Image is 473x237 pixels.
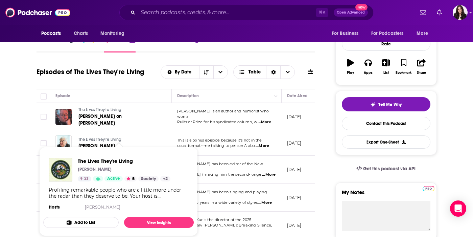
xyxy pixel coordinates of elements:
[332,29,359,38] span: For Business
[175,70,194,74] span: By Date
[287,222,302,228] p: [DATE]
[450,200,466,217] div: Open Intercom Messenger
[177,200,258,205] span: almost fifty years in a wide variety of styles
[43,217,119,228] button: Add to List
[287,140,302,146] p: [DATE]
[334,8,368,17] button: Open AdvancedNew
[395,55,412,79] button: Bookmark
[370,102,376,107] img: tell me why sparkle
[256,143,269,149] span: ...More
[124,176,137,181] button: 5
[199,66,213,79] button: Sort Direction
[377,55,395,79] button: List
[78,113,160,127] a: [PERSON_NAME] on [PERSON_NAME]
[453,5,468,20] span: Logged in as RebeccaShapiro
[228,37,244,52] a: Similar
[287,92,308,100] div: Date Aired
[49,204,60,210] h4: Hosts
[55,92,71,100] div: Episode
[327,27,367,40] button: open menu
[364,71,373,75] div: Apps
[37,37,52,52] a: About
[124,217,194,228] a: View Insights
[160,176,170,181] a: +2
[262,172,276,177] span: ...More
[383,71,389,75] div: List
[423,186,434,191] img: Podchaser Pro
[337,11,365,14] span: Open Advanced
[287,114,302,120] p: [DATE]
[138,176,159,181] a: Society
[258,200,272,206] span: ...More
[359,55,377,79] button: Apps
[85,204,120,210] a: [PERSON_NAME]
[78,137,159,143] a: The Lives They're Living
[355,4,368,10] span: New
[78,158,170,164] a: The Lives They're Living
[41,29,61,38] span: Podcasts
[177,120,257,124] span: Pulitzer Prize for his syndicated column, w
[208,37,218,52] a: Lists
[249,70,261,74] span: Table
[453,5,468,20] button: Show profile menu
[138,7,316,18] input: Search podcasts, credits, & more...
[396,71,411,75] div: Bookmark
[342,117,430,130] a: Contact This Podcast
[174,37,198,52] a: Credits1
[367,27,413,40] button: open menu
[84,175,89,182] span: 21
[213,66,228,79] button: open menu
[347,71,354,75] div: Play
[371,29,404,38] span: For Podcasters
[417,7,429,18] a: Show notifications dropdown
[78,167,112,172] p: [PERSON_NAME]
[417,29,428,38] span: More
[266,66,280,79] div: Sort Direction
[49,187,188,199] div: Profiling remarkable people who are a little more under the radar than they deserve to be. Your h...
[177,223,272,228] span: documentary [PERSON_NAME]: Breaking Silence,
[69,27,92,40] a: Charts
[342,135,430,149] button: Export One-Sheet
[37,27,70,40] button: open menu
[417,71,426,75] div: Share
[107,175,120,182] span: Active
[351,160,421,177] a: Get this podcast via API
[378,102,402,107] span: Tell Me Why
[78,137,122,142] span: The Lives They're Living
[342,189,430,201] label: My Notes
[287,195,302,200] p: [DATE]
[177,92,199,100] div: Description
[78,107,122,112] span: The Lives They're Living
[100,29,124,38] span: Monitoring
[41,114,47,120] span: Toggle select row
[41,140,47,146] span: Toggle select row
[363,166,416,172] span: Get this podcast via API
[177,143,255,148] span: usual format--me talking to person A abo
[287,167,302,172] p: [DATE]
[412,27,436,40] button: open menu
[233,65,295,79] h2: Choose View
[61,37,95,52] a: InsightsPodchaser Pro
[78,107,160,113] a: The Lives They're Living
[177,190,267,200] span: [PERSON_NAME] has been singing and playing guitar for
[5,6,70,19] img: Podchaser - Follow, Share and Rate Podcasts
[412,55,430,79] button: Share
[342,55,359,79] button: Play
[177,172,262,177] span: since [DATE] (making him the second-longe
[342,97,430,111] button: tell me why sparkleTell Me Why
[78,176,91,181] a: 21
[342,37,430,51] div: Rate
[177,138,262,143] span: This is a bonus episode because it's not in the
[37,68,144,76] h1: Episodes of The Lives They're Living
[423,185,434,191] a: Pro website
[316,8,328,17] span: ⌘ K
[49,158,72,181] a: The Lives They're Living
[161,65,228,79] h2: Choose List sort
[119,5,374,20] div: Search podcasts, credits, & more...
[145,37,165,52] a: Reviews
[74,29,88,38] span: Charts
[161,70,199,74] button: open menu
[258,120,271,125] span: ...More
[104,176,123,181] a: Active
